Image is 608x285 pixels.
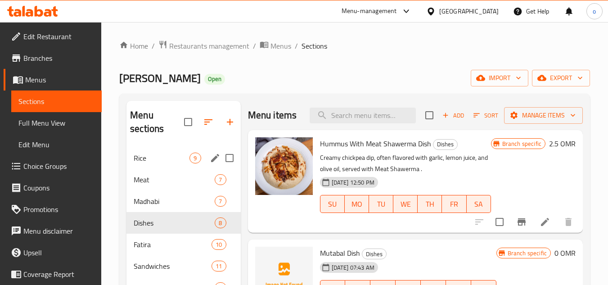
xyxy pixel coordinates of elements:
span: Dishes [134,217,215,228]
span: Rice [134,153,189,163]
span: Sections [18,96,95,107]
li: / [253,41,256,51]
div: Dishes [362,249,387,259]
span: Edit Menu [18,139,95,150]
button: Add section [219,111,241,133]
input: search [310,108,416,123]
h6: 2.5 OMR [549,137,576,150]
span: Dishes [433,139,457,149]
span: SA [470,198,487,211]
div: Madhabi [134,196,215,207]
span: Sections [302,41,327,51]
span: Promotions [23,204,95,215]
span: Restaurants management [169,41,249,51]
span: Choice Groups [23,161,95,172]
a: Edit Restaurant [4,26,102,47]
div: Meat7 [126,169,240,190]
span: SU [324,198,341,211]
span: Menus [25,74,95,85]
button: import [471,70,528,86]
button: MO [345,195,369,213]
button: Sort [471,109,500,122]
span: Coverage Report [23,269,95,280]
span: Branch specific [499,140,545,148]
a: Upsell [4,242,102,263]
span: Mutabal Dish [320,246,360,260]
a: Full Menu View [11,112,102,134]
a: Menu disclaimer [4,220,102,242]
button: TU [369,195,393,213]
span: Edit Restaurant [23,31,95,42]
span: Branches [23,53,95,63]
span: Coupons [23,182,95,193]
span: Add [441,110,465,121]
span: 7 [215,197,225,206]
div: Fatira10 [126,234,240,255]
span: TH [421,198,438,211]
a: Branches [4,47,102,69]
span: Fatira [134,239,212,250]
button: SA [467,195,491,213]
div: Menu-management [342,6,397,17]
div: Dishes8 [126,212,240,234]
span: Branch specific [504,249,550,258]
a: Menus [4,69,102,90]
span: [PERSON_NAME] [119,68,201,88]
a: Home [119,41,148,51]
span: Select to update [490,213,509,231]
span: Sort [473,110,498,121]
li: / [152,41,155,51]
a: Restaurants management [158,40,249,52]
span: Dishes [362,249,386,259]
a: Promotions [4,199,102,220]
span: Sort items [468,109,504,122]
span: Upsell [23,247,95,258]
h2: Menu sections [130,109,184,136]
p: Creamy chickpea dip, often flavored with garlic, lemon juice, and olive oil, served with Meat Sha... [320,152,491,175]
button: TH [418,195,442,213]
h6: 0 OMR [554,247,576,259]
span: import [478,72,521,84]
span: export [539,72,583,84]
span: Add item [439,109,468,122]
div: items [189,153,201,163]
button: WE [393,195,418,213]
span: Sort sections [198,111,219,133]
button: FR [442,195,466,213]
div: Open [204,74,225,85]
span: WE [397,198,414,211]
a: Menus [260,40,291,52]
span: Hummus With Meat Shawerma Dish [320,137,431,150]
span: Sandwiches [134,261,212,271]
button: edit [208,151,222,165]
button: delete [558,211,579,233]
span: Full Menu View [18,118,95,128]
span: 10 [212,240,225,249]
button: SU [320,195,345,213]
span: MO [348,198,365,211]
a: Edit Menu [11,134,102,155]
span: Menus [270,41,291,51]
span: TU [373,198,390,211]
div: [GEOGRAPHIC_DATA] [439,6,499,16]
span: Meat [134,174,215,185]
a: Coupons [4,177,102,199]
span: 11 [212,262,225,271]
span: FR [446,198,463,211]
div: Sandwiches11 [126,255,240,277]
li: / [295,41,298,51]
span: [DATE] 12:50 PM [328,178,378,187]
button: Manage items [504,107,583,124]
div: items [215,196,226,207]
span: o [593,6,596,16]
span: Open [204,75,225,83]
nav: breadcrumb [119,40,590,52]
a: Coverage Report [4,263,102,285]
a: Choice Groups [4,155,102,177]
a: Sections [11,90,102,112]
span: Menu disclaimer [23,226,95,236]
div: Madhabi7 [126,190,240,212]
